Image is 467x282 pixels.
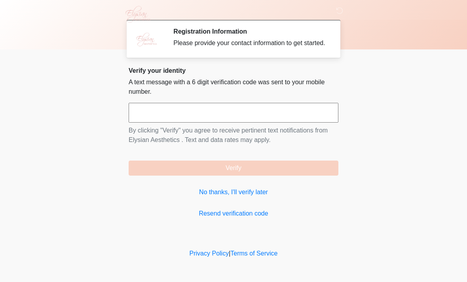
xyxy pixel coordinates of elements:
[129,78,338,97] p: A text message with a 6 digit verification code was sent to your mobile number.
[129,187,338,197] a: No thanks, I'll verify later
[129,67,338,74] h2: Verify your identity
[129,161,338,176] button: Verify
[173,28,327,35] h2: Registration Information
[173,38,327,48] div: Please provide your contact information to get started.
[121,6,154,23] img: Elysian Aesthetics Logo
[129,209,338,218] a: Resend verification code
[230,250,277,257] a: Terms of Service
[190,250,229,257] a: Privacy Policy
[129,126,338,145] p: By clicking "Verify" you agree to receive pertinent text notifications from Elysian Aesthetics . ...
[229,250,230,257] a: |
[135,28,158,51] img: Agent Avatar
